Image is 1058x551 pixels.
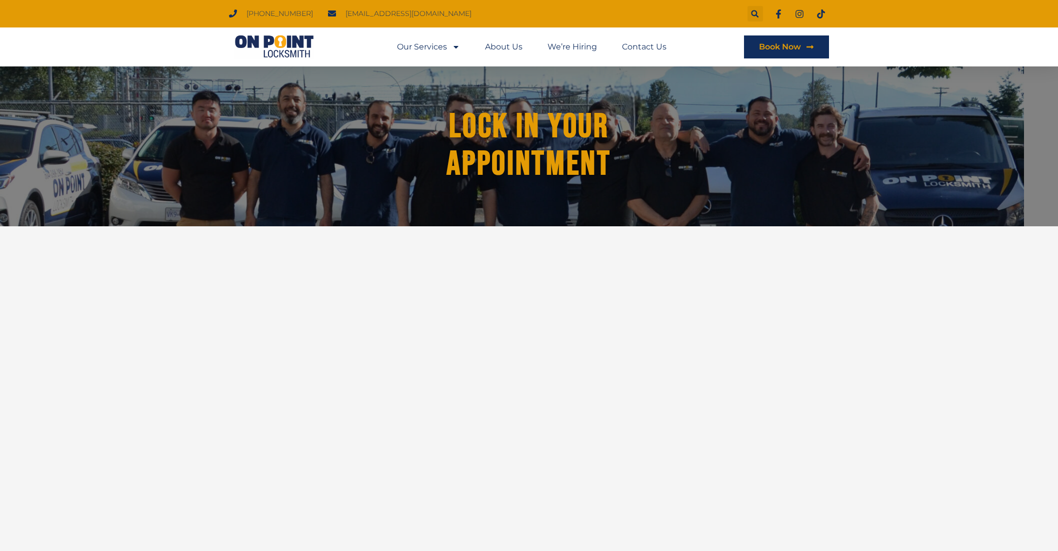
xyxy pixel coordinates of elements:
[414,108,643,183] h1: Lock in Your Appointment
[547,35,597,58] a: We’re Hiring
[744,35,829,58] a: Book Now
[343,7,471,20] span: [EMAIL_ADDRESS][DOMAIN_NAME]
[485,35,522,58] a: About Us
[759,43,801,51] span: Book Now
[747,6,763,21] div: Search
[244,7,313,20] span: [PHONE_NUMBER]
[397,35,666,58] nav: Menu
[622,35,666,58] a: Contact Us
[397,35,460,58] a: Our Services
